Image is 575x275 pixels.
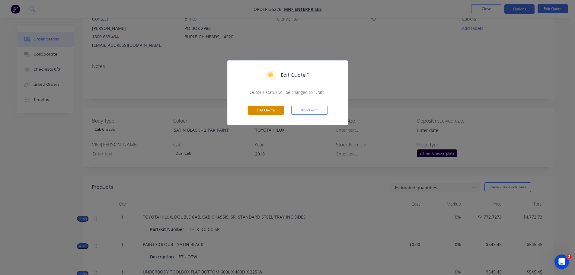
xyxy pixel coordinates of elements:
[281,72,310,79] h5: Edit Quote ?
[567,254,572,259] span: 2
[291,106,327,115] button: Don't edit
[235,89,340,95] span: Quote’s status will be changed to ‘Draft’.
[554,254,569,269] iframe: Intercom live chat
[248,106,284,115] button: Edit Quote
